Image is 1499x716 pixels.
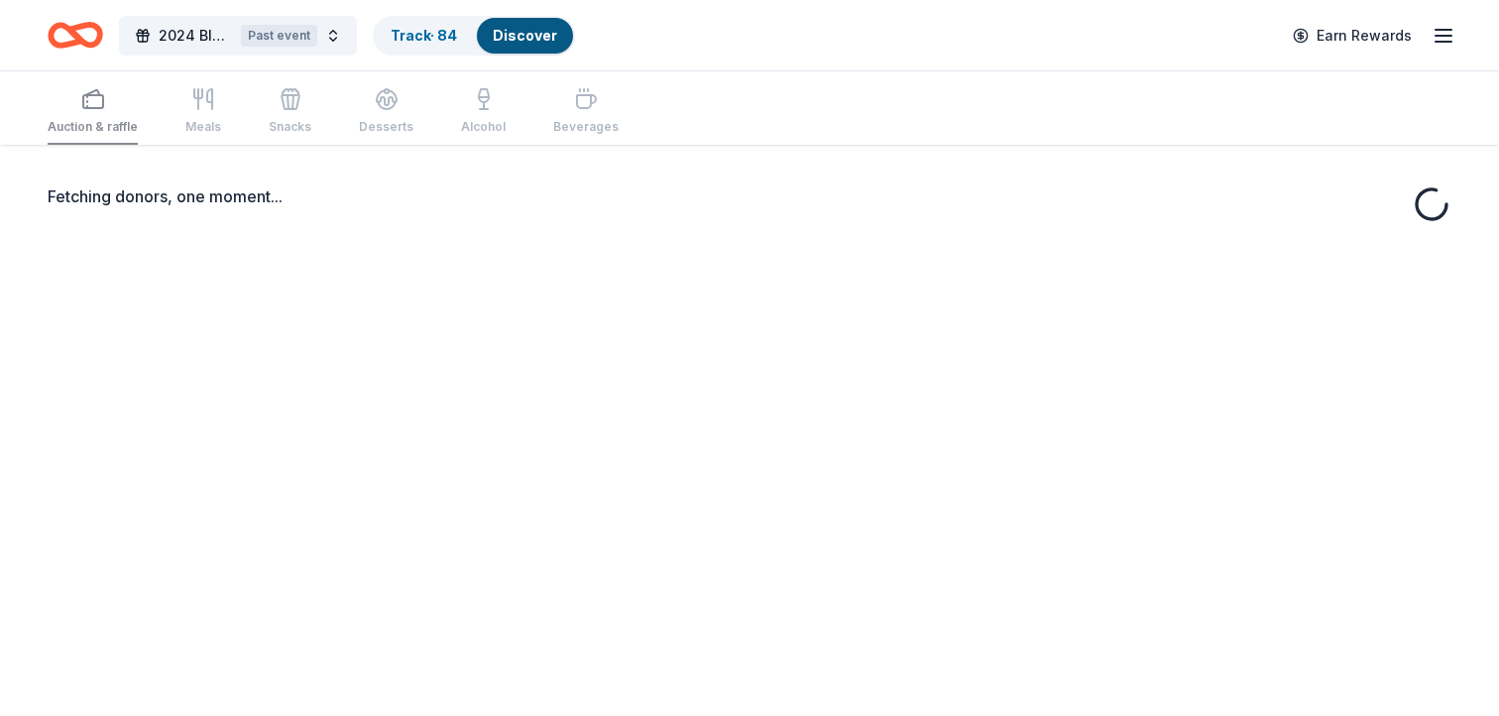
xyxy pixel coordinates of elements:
a: Track· 84 [391,27,457,44]
a: Earn Rewards [1281,18,1424,54]
span: 2024 Bluemont Gala [159,24,233,48]
div: Past event [241,25,317,47]
a: Discover [493,27,557,44]
div: Fetching donors, one moment... [48,184,1451,208]
a: Home [48,12,103,59]
button: Track· 84Discover [373,16,575,56]
button: 2024 Bluemont GalaPast event [119,16,357,56]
